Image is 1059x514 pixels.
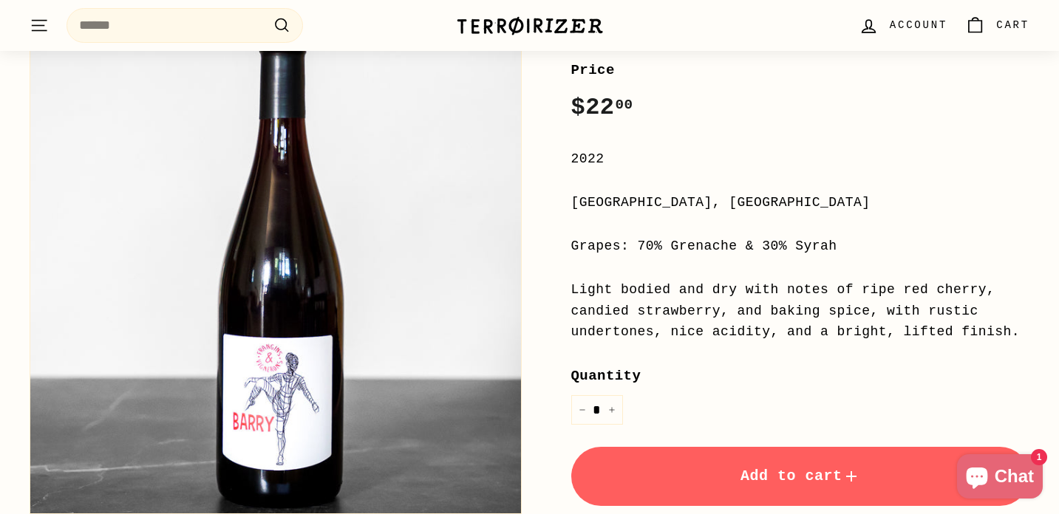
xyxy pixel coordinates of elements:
[571,395,593,425] button: Reduce item quantity by one
[571,192,1030,213] div: [GEOGRAPHIC_DATA], [GEOGRAPHIC_DATA]
[740,467,860,484] span: Add to cart
[571,59,1030,81] label: Price
[571,94,633,121] span: $22
[890,17,947,33] span: Account
[571,279,1030,343] div: Light bodied and dry with notes of ripe red cherry, candied strawberry, and baking spice, with ru...
[571,395,623,425] input: quantity
[601,395,623,425] button: Increase item quantity by one
[956,4,1038,47] a: Cart
[571,447,1030,506] button: Add to cart
[850,4,956,47] a: Account
[615,97,633,113] sup: 00
[996,17,1029,33] span: Cart
[953,454,1047,502] inbox-online-store-chat: Shopify online store chat
[571,148,1030,170] div: 2022
[571,236,1030,257] div: Grapes: 70% Grenache & 30% Syrah
[571,365,1030,387] label: Quantity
